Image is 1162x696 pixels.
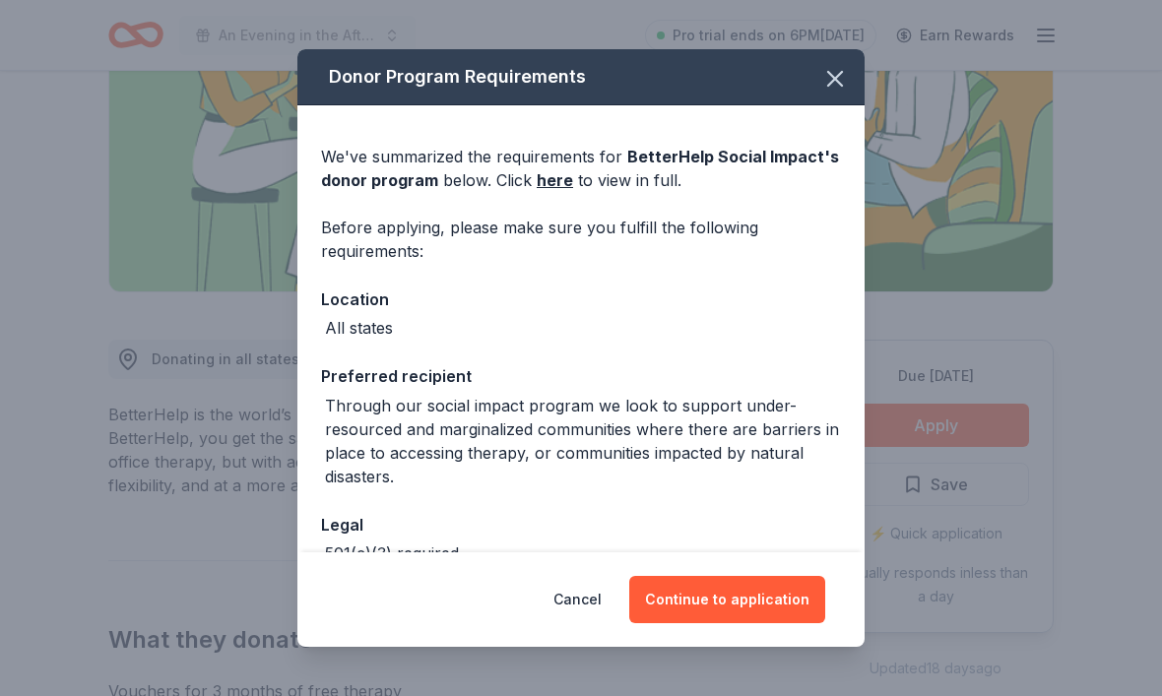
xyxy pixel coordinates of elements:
[537,168,573,192] a: here
[321,512,841,538] div: Legal
[321,145,841,192] div: We've summarized the requirements for below. Click to view in full.
[321,363,841,389] div: Preferred recipient
[553,576,602,623] button: Cancel
[321,216,841,263] div: Before applying, please make sure you fulfill the following requirements:
[629,576,825,623] button: Continue to application
[325,541,459,565] div: 501(c)(3) required
[321,286,841,312] div: Location
[325,316,393,340] div: All states
[297,49,865,105] div: Donor Program Requirements
[325,394,841,488] div: Through our social impact program we look to support under-resourced and marginalized communities...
